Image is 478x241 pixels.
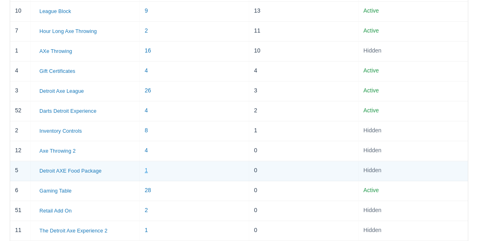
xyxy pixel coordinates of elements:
[10,81,30,101] div: 3
[35,66,79,76] button: Gift Certificates
[363,7,379,14] span: Active
[10,161,30,181] div: 5
[249,101,358,121] div: 2
[35,126,86,136] button: Inventory Controls
[10,101,30,121] div: 52
[35,7,75,16] button: League Block
[249,42,358,61] div: 10
[363,167,381,173] span: Hidden
[35,226,112,236] button: The Detroit Axe Experience 2
[10,61,30,81] div: 4
[249,161,358,181] div: 0
[249,121,358,141] div: 1
[35,166,106,176] button: Detroit AXE Food Package
[145,47,151,54] a: 16
[145,147,148,153] a: 4
[10,181,30,201] div: 6
[35,26,101,36] button: Hour Long Axe Throwing
[249,201,358,221] div: 0
[249,61,358,81] div: 4
[249,2,358,21] div: 13
[145,187,151,193] a: 28
[249,22,358,41] div: 11
[249,141,358,161] div: 0
[363,207,381,213] span: Hidden
[363,227,381,233] span: Hidden
[35,206,76,216] button: Retail Add On
[363,107,379,114] span: Active
[363,47,381,54] span: Hidden
[35,46,76,56] button: AXe Throwing
[363,87,379,94] span: Active
[145,107,148,114] a: 4
[10,141,30,161] div: 12
[145,7,148,14] a: 9
[35,106,100,116] button: Darts Detroit Experience
[10,42,30,61] div: 1
[10,121,30,141] div: 2
[145,67,148,74] a: 4
[363,27,379,34] span: Active
[249,221,358,241] div: 0
[363,147,381,153] span: Hidden
[35,146,80,156] button: Axe Throwing 2
[145,27,148,34] a: 2
[363,67,379,74] span: Active
[145,207,148,213] a: 2
[10,2,30,21] div: 10
[35,186,76,196] button: Gaming Table
[35,86,88,96] button: Detroit Axe League
[145,87,151,94] a: 26
[10,22,30,41] div: 7
[363,127,381,134] span: Hidden
[145,127,148,134] a: 8
[145,167,148,173] a: 1
[249,181,358,201] div: 0
[10,201,30,221] div: 51
[145,227,148,233] a: 1
[363,187,379,193] span: Active
[10,221,30,241] div: 11
[249,81,358,101] div: 3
